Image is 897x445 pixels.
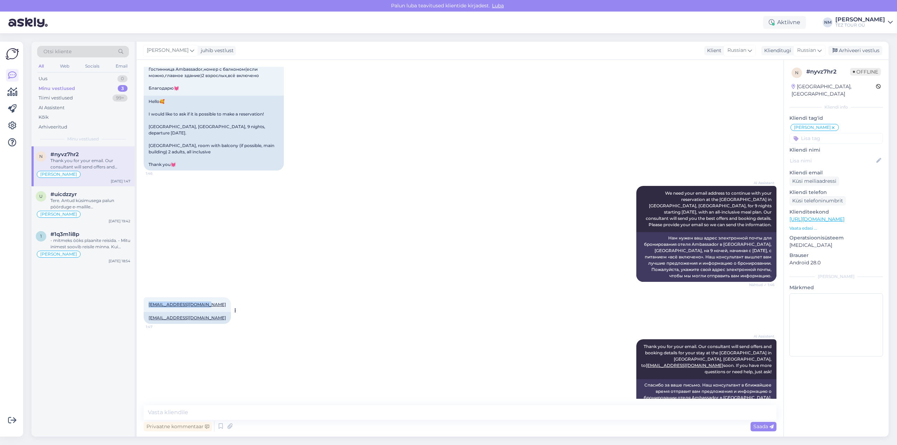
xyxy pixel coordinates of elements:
[40,172,77,176] span: [PERSON_NAME]
[636,232,776,282] div: Нам нужен ваш адрес электронной почты для бронирования отеля Ambassador в [GEOGRAPHIC_DATA], [GEO...
[144,422,212,431] div: Privaatne kommentaar
[823,18,833,27] div: NM
[748,282,774,287] span: Nähtud ✓ 1:46
[149,315,226,320] a: [EMAIL_ADDRESS][DOMAIN_NAME]
[67,136,99,142] span: Minu vestlused
[797,47,816,54] span: Russian
[59,62,71,71] div: Web
[50,191,77,197] span: #uicdzzyr
[111,179,130,184] div: [DATE] 1:47
[39,154,43,159] span: n
[828,46,882,55] div: Arhiveeri vestlus
[39,194,43,199] span: u
[146,171,172,176] span: 1:46
[806,68,850,76] div: # nyvz7hr2
[114,62,129,71] div: Email
[789,114,883,122] p: Kliendi tag'id
[50,197,130,210] div: Tere. Antud küsimusega palun pöörduge e-mailile [EMAIL_ADDRESS][DOMAIN_NAME]
[147,47,189,54] span: [PERSON_NAME]
[39,104,64,111] div: AI Assistent
[43,48,71,55] span: Otsi kliente
[636,379,776,423] div: Спасибо за ваше письмо. Наш консультант в ближайшее время отправит вам предложения и информацию о...
[146,324,172,329] span: 1:47
[50,151,79,158] span: #nyvz7hr2
[39,124,67,131] div: Arhiveeritud
[40,212,77,216] span: [PERSON_NAME]
[490,2,506,9] span: Luba
[789,273,883,280] div: [PERSON_NAME]
[789,176,839,186] div: Küsi meiliaadressi
[753,423,774,430] span: Saada
[789,133,883,144] input: Lisa tag
[149,302,226,307] a: [EMAIL_ADDRESS][DOMAIN_NAME]
[37,62,45,71] div: All
[704,47,721,54] div: Klient
[117,75,128,82] div: 0
[84,62,101,71] div: Socials
[789,225,883,231] p: Vaata edasi ...
[792,83,876,98] div: [GEOGRAPHIC_DATA], [GEOGRAPHIC_DATA]
[39,95,73,102] div: Tiimi vestlused
[790,157,875,165] input: Lisa nimi
[198,47,234,54] div: juhib vestlust
[646,363,723,368] a: [EMAIL_ADDRESS][DOMAIN_NAME]
[748,334,774,339] span: AI Assistent
[795,70,799,75] span: n
[789,216,844,222] a: [URL][DOMAIN_NAME]
[118,85,128,92] div: 3
[144,96,284,171] div: Hello🥰 I would like to ask if it is possible to make a reservation! [GEOGRAPHIC_DATA], [GEOGRAPHI...
[109,218,130,224] div: [DATE] 19:42
[748,180,774,186] span: AI Assistent
[6,47,19,61] img: Askly Logo
[40,234,42,239] span: 1
[789,196,846,206] div: Küsi telefoninumbrit
[789,169,883,176] p: Kliendi email
[794,125,831,130] span: [PERSON_NAME]
[39,114,49,121] div: Kõik
[727,47,746,54] span: Russian
[789,104,883,110] div: Kliendi info
[789,234,883,242] p: Operatsioonisüsteem
[763,16,806,29] div: Aktiivne
[789,252,883,259] p: Brauser
[789,208,883,216] p: Klienditeekond
[50,237,130,250] div: - mitmeks ööks plaanite reisida. - Mitu inimest soovib reisile minna. Kui reisivad ka lapsed, sii...
[39,75,47,82] div: Uus
[50,231,79,237] span: #1q3m1i8p
[112,95,128,102] div: 99+
[641,344,773,374] span: Thank you for your email. Our consultant will send offers and booking details for your stay at th...
[835,22,885,28] div: TEZ TOUR OÜ
[39,85,75,92] div: Minu vestlused
[40,252,77,256] span: [PERSON_NAME]
[850,68,881,76] span: Offline
[835,17,885,22] div: [PERSON_NAME]
[50,158,130,170] div: Thank you for your email. Our consultant will send offers and booking details for your stay at th...
[789,189,883,196] p: Kliendi telefon
[835,17,893,28] a: [PERSON_NAME]TEZ TOUR OÜ
[789,284,883,291] p: Märkmed
[789,146,883,154] p: Kliendi nimi
[789,259,883,266] p: Android 28.0
[761,47,791,54] div: Klienditugi
[109,258,130,264] div: [DATE] 18:54
[646,190,773,227] span: We need your email address to continue with your reservation at the [GEOGRAPHIC_DATA] in [GEOGRAP...
[789,242,883,249] p: [MEDICAL_DATA]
